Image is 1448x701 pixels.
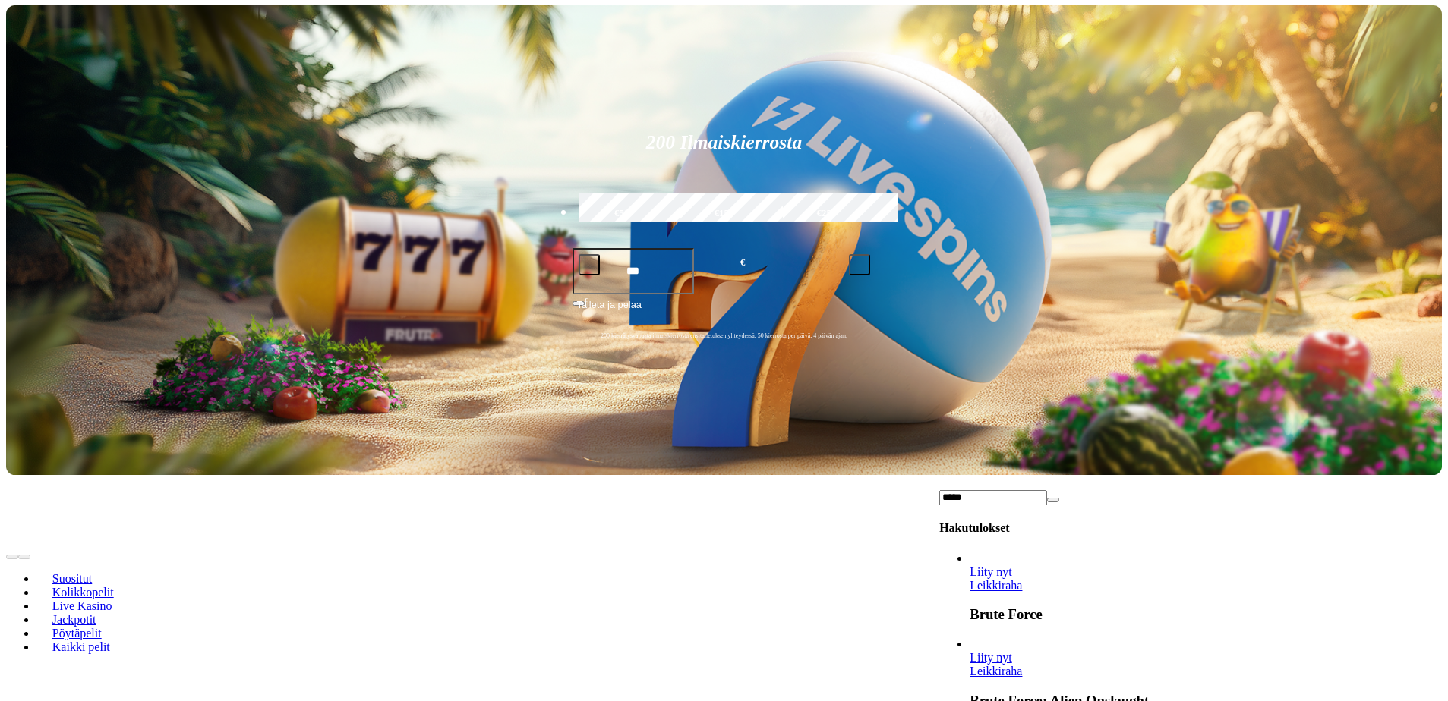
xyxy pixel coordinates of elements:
[36,608,112,631] a: Jackpotit
[6,555,18,559] button: prev slide
[970,651,1012,664] a: Brute Force: Alien Onslaught
[46,627,108,640] span: Pöytäpelit
[849,254,870,275] button: plus icon
[36,636,126,659] a: Kaikki pelit
[46,613,103,626] span: Jackpotit
[18,555,30,559] button: next slide
[939,490,1047,505] input: Search
[46,599,118,612] span: Live Kasino
[970,565,1012,578] a: Brute Force
[36,567,108,590] a: Suositut
[573,297,876,325] button: Talleta ja pelaa
[740,256,745,270] span: €
[46,572,98,585] span: Suositut
[575,191,669,235] label: €50
[970,651,1012,664] span: Liity nyt
[36,595,128,618] a: Live Kasino
[36,581,129,604] a: Kolikkopelit
[939,521,1442,535] h4: Hakutulokset
[1047,498,1059,502] button: clear entry
[779,191,873,235] label: €250
[970,565,1012,578] span: Liity nyt
[970,552,1442,624] article: Brute Force
[677,191,771,235] label: €150
[970,606,1442,623] h3: Brute Force
[46,640,116,653] span: Kaikki pelit
[579,254,600,275] button: minus icon
[6,546,909,666] nav: Lobby
[577,297,642,325] span: Talleta ja pelaa
[585,296,589,305] span: €
[36,622,117,645] a: Pöytäpelit
[46,586,120,599] span: Kolikkopelit
[970,579,1022,592] a: Brute Force
[970,665,1022,677] a: Brute Force: Alien Onslaught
